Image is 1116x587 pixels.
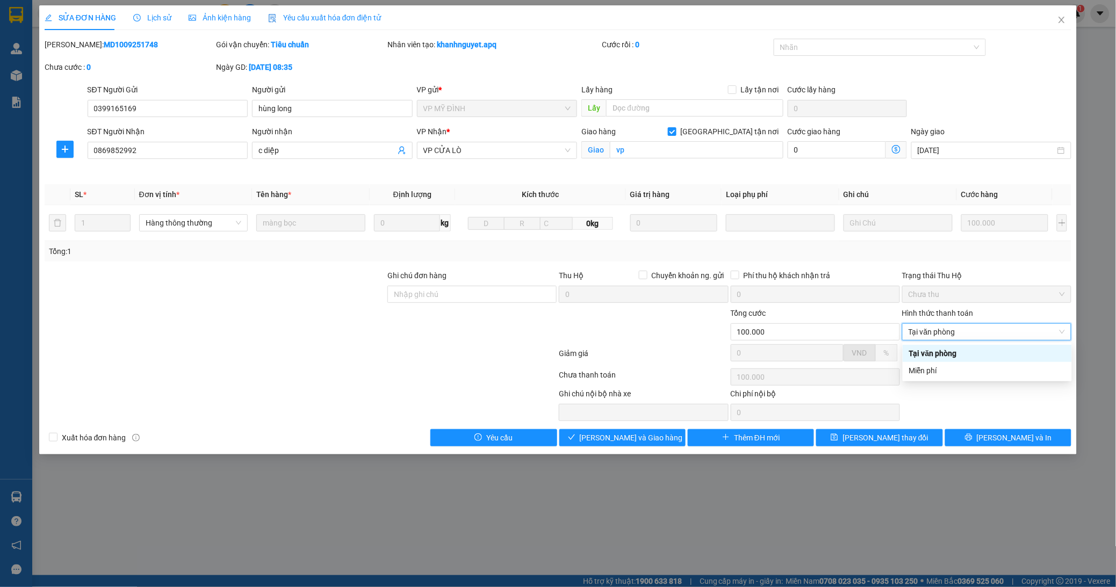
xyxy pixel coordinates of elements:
span: SỬA ĐƠN HÀNG [45,13,116,22]
span: printer [965,433,973,442]
div: SĐT Người Gửi [88,84,248,96]
label: Hình thức thanh toán [902,309,974,317]
span: Lấy hàng [581,85,613,94]
span: Giao hàng [581,127,616,136]
div: SĐT Người Nhận [88,126,248,137]
div: VP gửi [417,84,578,96]
div: Giảm giá [558,347,729,366]
div: Người nhận [252,126,413,137]
span: picture [189,14,196,21]
div: Nhân viên tạo: [387,39,600,50]
label: Cước giao hàng [788,127,841,136]
span: dollar-circle [892,145,901,154]
img: icon [268,14,277,23]
input: C [540,217,573,230]
span: Ảnh kiện hàng [189,13,251,22]
span: edit [45,14,52,21]
span: plus [722,433,730,442]
div: Cước rồi : [602,39,771,50]
span: close [1057,16,1066,24]
th: Loại phụ phí [722,184,839,205]
span: VP Nhận [417,127,447,136]
div: Chưa cước : [45,61,214,73]
span: [GEOGRAPHIC_DATA] tận nơi [676,126,783,137]
button: save[PERSON_NAME] thay đổi [816,429,942,446]
div: [PERSON_NAME]: [45,39,214,50]
span: Tại văn phòng [909,324,1065,340]
span: VP CỬA LÒ [423,142,571,158]
span: Đơn vị tính [139,190,179,199]
span: Thêm ĐH mới [734,432,780,444]
button: exclamation-circleYêu cầu [430,429,557,446]
span: VND [852,349,867,357]
input: R [504,217,541,230]
span: clock-circle [133,14,141,21]
span: user-add [398,146,406,155]
input: Cước giao hàng [788,141,886,158]
span: % [884,349,889,357]
div: Chưa thanh toán [558,369,729,388]
div: Trạng thái Thu Hộ [902,270,1071,281]
label: Cước lấy hàng [788,85,836,94]
span: Tổng cước [731,309,766,317]
span: 0kg [573,217,613,230]
div: Người gửi [252,84,413,96]
input: D [468,217,505,230]
input: VD: Bàn, Ghế [256,214,365,231]
button: delete [49,214,66,231]
span: plus [57,145,73,154]
input: 0 [630,214,718,231]
input: Cước lấy hàng [788,100,907,117]
span: Tên hàng [256,190,291,199]
span: Định lượng [393,190,431,199]
span: [PERSON_NAME] và Giao hàng [580,432,683,444]
label: Ghi chú đơn hàng [387,271,447,280]
span: check [568,433,575,442]
input: Ghi Chú [844,214,953,231]
input: Ngày giao [918,144,1056,156]
button: plusThêm ĐH mới [688,429,814,446]
b: MD1009251748 [104,40,158,49]
th: Ghi chú [839,184,957,205]
button: Close [1047,5,1077,35]
input: Ghi chú đơn hàng [387,286,557,303]
span: Xuất hóa đơn hàng [57,432,131,444]
button: plus [1057,214,1067,231]
span: Kích thước [522,190,559,199]
input: 0 [961,214,1049,231]
span: [PERSON_NAME] thay đổi [843,432,928,444]
b: [DATE] 08:35 [249,63,292,71]
span: kg [440,214,451,231]
div: Ngày GD: [216,61,385,73]
label: Ngày giao [911,127,945,136]
b: khanhnguyet.apq [437,40,496,49]
button: plus [56,141,74,158]
span: Yêu cầu xuất hóa đơn điện tử [268,13,381,22]
span: Giá trị hàng [630,190,670,199]
span: Yêu cầu [486,432,513,444]
b: 0 [635,40,639,49]
div: Ghi chú nội bộ nhà xe [559,388,728,404]
div: Gói vận chuyển: [216,39,385,50]
span: exclamation-circle [474,433,482,442]
span: Lấy [581,99,606,117]
span: [PERSON_NAME] và In [977,432,1052,444]
span: info-circle [132,434,140,441]
span: VP MỸ ĐÌNH [423,100,571,117]
span: Giao [581,141,610,158]
div: Tổng: 1 [49,245,431,257]
span: Cước hàng [961,190,998,199]
span: Hàng thông thường [146,215,242,231]
span: SL [75,190,83,199]
span: Chuyển khoản ng. gửi [647,270,729,281]
button: check[PERSON_NAME] và Giao hàng [559,429,686,446]
input: Dọc đường [606,99,783,117]
span: Lịch sử [133,13,171,22]
span: Chưa thu [909,286,1065,302]
span: Lấy tận nơi [737,84,783,96]
span: Phí thu hộ khách nhận trả [739,270,835,281]
div: Chi phí nội bộ [731,388,900,404]
b: Tiêu chuẩn [271,40,309,49]
b: 0 [87,63,91,71]
span: Thu Hộ [559,271,584,280]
